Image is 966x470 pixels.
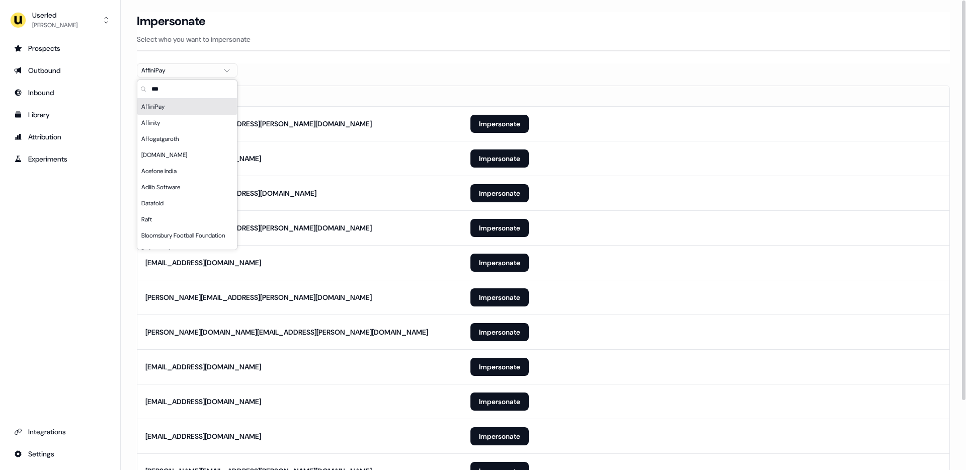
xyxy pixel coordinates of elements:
a: Go to prospects [8,40,112,56]
div: Defactosoftware [137,244,237,260]
button: Impersonate [470,393,529,411]
div: Affogatgaroth [137,131,237,147]
p: Select who you want to impersonate [137,34,950,44]
a: Go to attribution [8,129,112,145]
a: Go to experiments [8,151,112,167]
button: Impersonate [470,219,529,237]
button: Impersonate [470,427,529,445]
div: Adlib Software [137,179,237,195]
div: [DOMAIN_NAME] [137,147,237,163]
a: Go to integrations [8,446,112,462]
div: Userled [32,10,77,20]
a: Go to integrations [8,424,112,440]
div: Raft [137,211,237,227]
a: Go to outbound experience [8,62,112,79]
div: Attribution [14,132,106,142]
button: Impersonate [470,149,529,168]
button: Impersonate [470,358,529,376]
a: Go to Inbound [8,85,112,101]
div: Settings [14,449,106,459]
div: Integrations [14,427,106,437]
div: [PERSON_NAME][DOMAIN_NAME][EMAIL_ADDRESS][PERSON_NAME][DOMAIN_NAME] [145,327,428,337]
div: [EMAIL_ADDRESS][DOMAIN_NAME] [145,258,261,268]
button: AffiniPay [137,63,237,77]
div: Experiments [14,154,106,164]
div: Affinity [137,115,237,131]
button: Impersonate [470,115,529,133]
div: Outbound [14,65,106,75]
button: Impersonate [470,184,529,202]
button: Userled[PERSON_NAME] [8,8,112,32]
div: [EMAIL_ADDRESS][DOMAIN_NAME] [145,362,261,372]
div: [PERSON_NAME][EMAIL_ADDRESS][PERSON_NAME][DOMAIN_NAME] [145,223,372,233]
div: [EMAIL_ADDRESS][DOMAIN_NAME] [145,431,261,441]
div: Bloomsbury Football Foundation [137,227,237,244]
th: Email [137,86,462,106]
div: [PERSON_NAME][EMAIL_ADDRESS][PERSON_NAME][DOMAIN_NAME] [145,119,372,129]
div: Suggestions [137,99,237,250]
div: [EMAIL_ADDRESS][DOMAIN_NAME] [145,397,261,407]
div: [PERSON_NAME] [32,20,77,30]
button: Impersonate [470,254,529,272]
div: Inbound [14,88,106,98]
a: Go to templates [8,107,112,123]
div: Datafold [137,195,237,211]
h3: Impersonate [137,14,206,29]
div: [PERSON_NAME][EMAIL_ADDRESS][PERSON_NAME][DOMAIN_NAME] [145,292,372,302]
div: Library [14,110,106,120]
button: Impersonate [470,323,529,341]
div: AffiniPay [141,65,217,75]
div: AffiniPay [137,99,237,115]
button: Impersonate [470,288,529,306]
div: Prospects [14,43,106,53]
div: Acefone India [137,163,237,179]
